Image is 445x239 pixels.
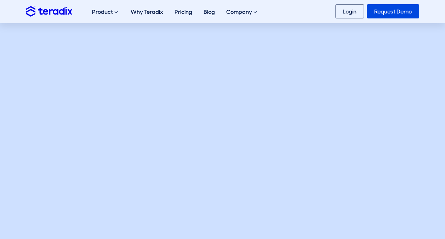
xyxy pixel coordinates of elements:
a: Pricing [169,1,198,23]
div: Product [86,1,125,23]
iframe: Chatbot [398,192,435,229]
a: Login [335,4,364,18]
div: Company [221,1,264,23]
a: Request Demo [367,4,419,18]
img: Teradix logo [26,6,72,16]
a: Blog [198,1,221,23]
a: Why Teradix [125,1,169,23]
